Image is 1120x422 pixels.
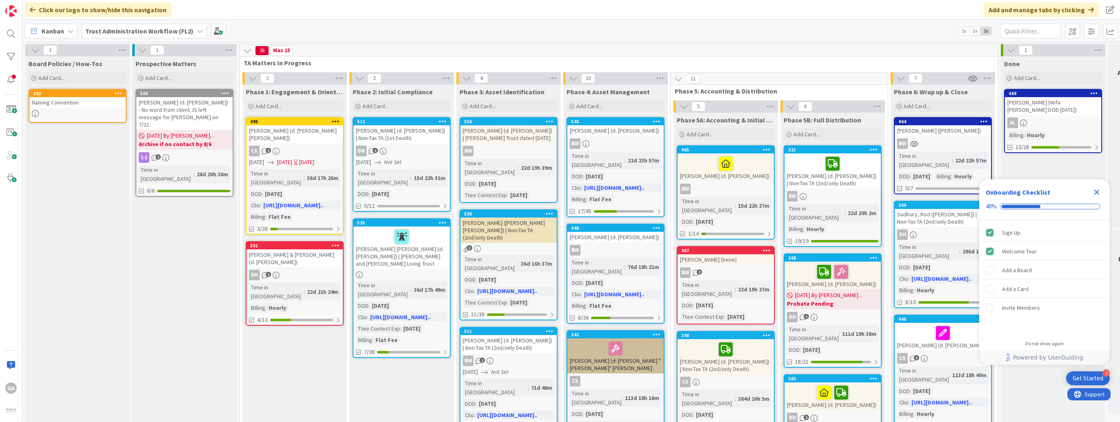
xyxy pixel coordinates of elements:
div: 546[PERSON_NAME] (d. [PERSON_NAME]) [567,118,664,136]
span: Add Card... [793,131,820,138]
span: : [586,195,587,204]
span: [DATE] [277,158,292,167]
div: Hourly [804,224,826,233]
span: : [582,172,584,181]
div: CS [247,146,343,156]
a: 556[PERSON_NAME] (d. [PERSON_NAME]) | [PERSON_NAME] Trust dated [DATE]BWTime in [GEOGRAPHIC_DATA]... [460,117,558,203]
div: AL [1007,118,1018,128]
div: RH [897,229,908,240]
div: Naming Convention [29,97,126,108]
div: 512[PERSON_NAME] (d. [PERSON_NAME]) | Non-Tax TA (1st Death) [353,118,450,143]
div: [PERSON_NAME] & [PERSON_NAME] (d. [PERSON_NAME]) [247,249,343,267]
a: 495[PERSON_NAME] (d. [PERSON_NAME] [PERSON_NAME])CS[DATE][DATE][DATE]Time in [GEOGRAPHIC_DATA]:36... [246,117,344,235]
div: Flat Fee [587,301,613,310]
div: 512 [353,118,450,125]
div: 76d 18h 21m [626,262,661,271]
div: Time in [GEOGRAPHIC_DATA] [249,283,304,301]
span: : [586,301,587,310]
div: 467[PERSON_NAME] (bene) [678,247,774,265]
div: Time in [GEOGRAPHIC_DATA] [680,197,735,215]
span: 1 [697,269,702,275]
div: [DATE] [370,301,391,310]
div: [PERSON_NAME] (d. [PERSON_NAME]) | [PERSON_NAME] Trust dated [DATE] [460,125,557,143]
i: Not Set [384,158,402,166]
div: Add a Card [1002,284,1029,294]
div: Close Checklist [1090,186,1103,199]
div: Add a Board [1002,265,1032,275]
div: 556 [464,119,557,124]
span: Add Card... [687,131,713,138]
div: 22d 22h 57m [953,156,989,165]
span: Add Card... [145,74,171,82]
span: : [518,163,519,172]
div: 551 [247,242,343,249]
div: [PERSON_NAME] (Wife [PERSON_NAME] DOD [DATE]) [1005,97,1101,115]
div: 321[PERSON_NAME] (d. [PERSON_NAME]) | Non-Tax TA (2nd/only Death) [784,146,881,189]
div: 467 [678,247,774,254]
div: 551 [250,243,343,249]
a: 469[PERSON_NAME] (Wife [PERSON_NAME] DOD [DATE])ALBilling:Hourly13/28 [1004,89,1102,153]
div: [PERSON_NAME] ([PERSON_NAME]) [895,125,991,136]
div: BW [460,146,557,156]
div: 464 [895,118,991,125]
div: Billing [570,195,586,204]
div: 551[PERSON_NAME] & [PERSON_NAME] (d. [PERSON_NAME]) [247,242,343,267]
span: Add Card... [469,102,496,110]
a: [URL][DOMAIN_NAME].. [263,202,324,209]
span: : [260,201,261,210]
div: DOD [463,275,476,284]
div: Invite Members is incomplete. [982,299,1107,317]
span: Add Card... [1014,74,1040,82]
div: DOD [356,189,369,198]
div: Time in [GEOGRAPHIC_DATA] [897,242,959,260]
div: [DATE] [911,172,932,181]
div: Clio [463,287,474,295]
span: : [369,189,370,198]
span: : [910,263,911,272]
div: [DATE] [299,158,314,167]
span: 1/14 [688,229,699,238]
div: [PERSON_NAME] (d. [PERSON_NAME] [PERSON_NAME]) [247,125,343,143]
div: 535 [353,219,450,227]
div: 22d 19h 27m [736,285,771,294]
span: : [476,179,477,188]
div: 440[PERSON_NAME] (d. [PERSON_NAME]) [895,315,991,351]
div: BW [678,184,774,194]
div: DOD [249,189,262,198]
a: [URL][DOMAIN_NAME].. [584,291,644,298]
div: 506[PERSON_NAME] (d. [PERSON_NAME]) - No word from client JS left message for [PERSON_NAME] on 7/21. [136,90,233,130]
div: 309Sudbury, Rod ([PERSON_NAME]) | Non-Tax TA (2nd/only Death) [895,202,991,227]
span: : [304,173,305,182]
span: Add Card... [576,102,602,110]
div: 512 [357,119,450,124]
span: : [724,312,725,321]
span: [DATE] By [PERSON_NAME]... [795,291,862,300]
div: Time in [GEOGRAPHIC_DATA] [249,169,304,187]
div: 288[PERSON_NAME] (d. [PERSON_NAME]) [784,254,881,289]
a: [URL][DOMAIN_NAME].. [584,184,644,191]
div: Billing [935,172,951,181]
span: Add Card... [256,102,282,110]
div: Billing [570,301,586,310]
div: Time in [GEOGRAPHIC_DATA] [139,165,193,183]
div: Ttee Contest Exp [680,312,724,321]
a: 467[PERSON_NAME] (bene)BWTime in [GEOGRAPHIC_DATA]:22d 19h 27mDOD:[DATE]Ttee Contest Exp:[DATE] [677,246,775,324]
span: : [735,285,736,294]
div: 465 [678,146,774,153]
div: DOD [570,172,582,181]
div: Billing [1007,131,1024,140]
div: Clio [570,290,581,299]
div: DOD [463,179,476,188]
div: [DATE] [477,179,498,188]
div: Hourly [1025,131,1047,140]
a: 465[PERSON_NAME] (d. [PERSON_NAME])BWTime in [GEOGRAPHIC_DATA]:15d 22h 27mDOD:[DATE]1/14 [677,145,775,240]
a: 309Sudbury, Rod ([PERSON_NAME]) | Non-Tax TA (2nd/only Death)RHTime in [GEOGRAPHIC_DATA]:296d 17m... [894,201,992,308]
div: Time in [GEOGRAPHIC_DATA] [787,204,844,222]
div: 36d 17h 26m [305,173,340,182]
div: Ttee Contest Exp [463,191,507,200]
div: RH [249,270,260,280]
span: : [411,285,412,294]
span: : [910,172,911,181]
span: 2 [156,154,161,160]
div: 495 [247,118,343,125]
